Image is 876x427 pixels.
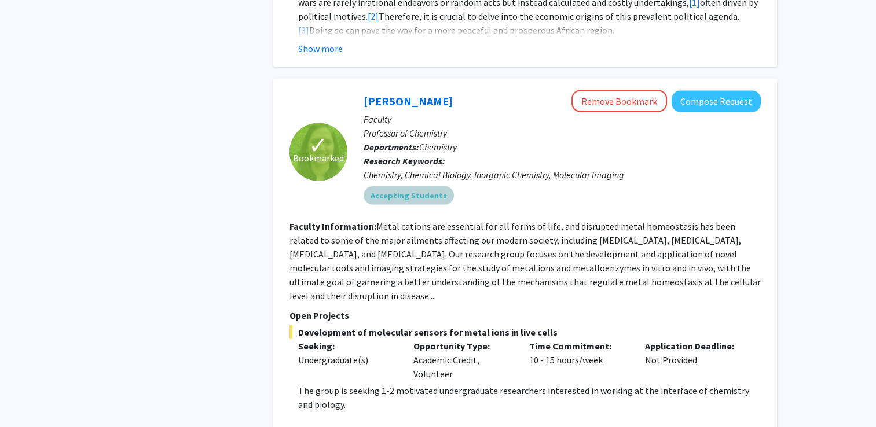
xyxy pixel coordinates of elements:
[289,308,761,322] p: Open Projects
[364,168,761,182] div: Chemistry, Chemical Biology, Inorganic Chemistry, Molecular Imaging
[298,353,397,367] div: Undergraduate(s)
[571,90,667,112] button: Remove Bookmark
[636,339,752,381] div: Not Provided
[364,126,761,140] p: Professor of Chemistry
[298,339,397,353] p: Seeking:
[289,220,761,301] fg-read-more: Metal cations are essential for all forms of life, and disrupted metal homeostasis has been relat...
[293,151,344,165] span: Bookmarked
[529,339,628,353] p: Time Commitment:
[645,339,743,353] p: Application Deadline:
[368,10,379,22] a: [2]
[298,42,343,56] button: Show more
[298,24,309,36] a: [3]
[364,186,454,205] mat-chip: Accepting Students
[405,339,521,381] div: Academic Credit, Volunteer
[413,339,512,353] p: Opportunity Type:
[364,94,453,108] a: [PERSON_NAME]
[672,91,761,112] button: Compose Request to Daniela Buccella
[521,339,636,381] div: 10 - 15 hours/week
[364,141,419,153] b: Departments:
[419,141,457,153] span: Chemistry
[309,139,328,151] span: ✓
[289,220,376,232] b: Faculty Information:
[364,112,761,126] p: Faculty
[9,375,49,418] iframe: Chat
[364,155,445,167] b: Research Keywords:
[289,325,761,339] span: Development of molecular sensors for metal ions in live cells
[298,384,761,411] p: The group is seeking 1-2 motivated undergraduate researchers interested in working at the interfa...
